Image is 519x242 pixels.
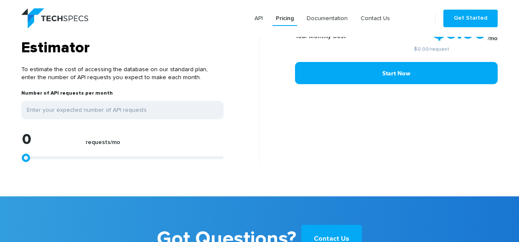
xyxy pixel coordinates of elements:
[21,8,88,28] img: logo
[366,47,498,52] small: /request
[443,10,498,27] a: Get Started
[21,21,224,57] h3: Standard Plan Cost Estimator
[357,11,393,26] a: Contact Us
[303,11,351,26] a: Documentation
[488,36,498,41] sub: /mo
[251,11,266,26] a: API
[272,11,297,26] a: Pricing
[86,139,120,150] label: requests/mo
[414,47,429,52] a: $0.00
[21,57,224,90] p: To estimate the cost of accessing the database on our standard plan, enter the number of API requ...
[21,101,224,119] input: Enter your expected number of API requests
[295,62,498,84] a: Start Now
[21,90,113,101] label: Number of API requests per month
